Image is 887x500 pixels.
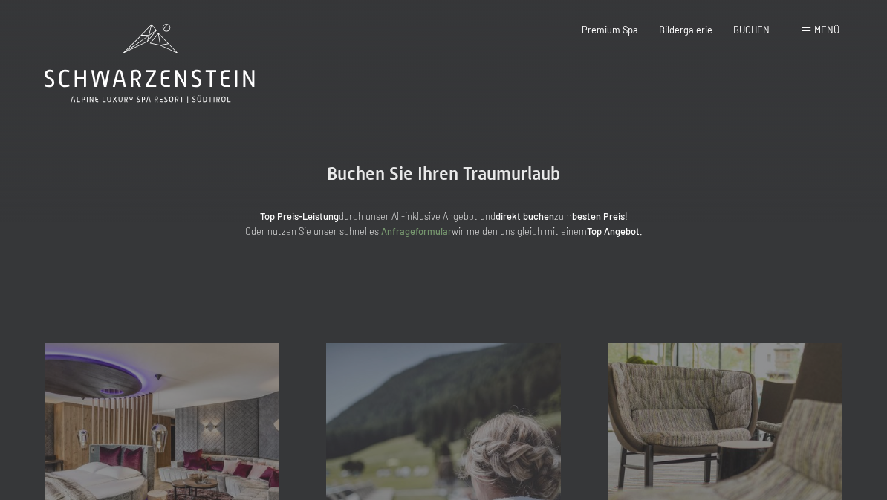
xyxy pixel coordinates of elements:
[146,209,741,239] p: durch unser All-inklusive Angebot und zum ! Oder nutzen Sie unser schnelles wir melden uns gleich...
[587,225,643,237] strong: Top Angebot.
[814,24,839,36] span: Menü
[381,225,452,237] a: Anfrageformular
[659,24,712,36] a: Bildergalerie
[496,210,554,222] strong: direkt buchen
[582,24,638,36] a: Premium Spa
[733,24,770,36] a: BUCHEN
[327,163,560,184] span: Buchen Sie Ihren Traumurlaub
[260,210,339,222] strong: Top Preis-Leistung
[572,210,625,222] strong: besten Preis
